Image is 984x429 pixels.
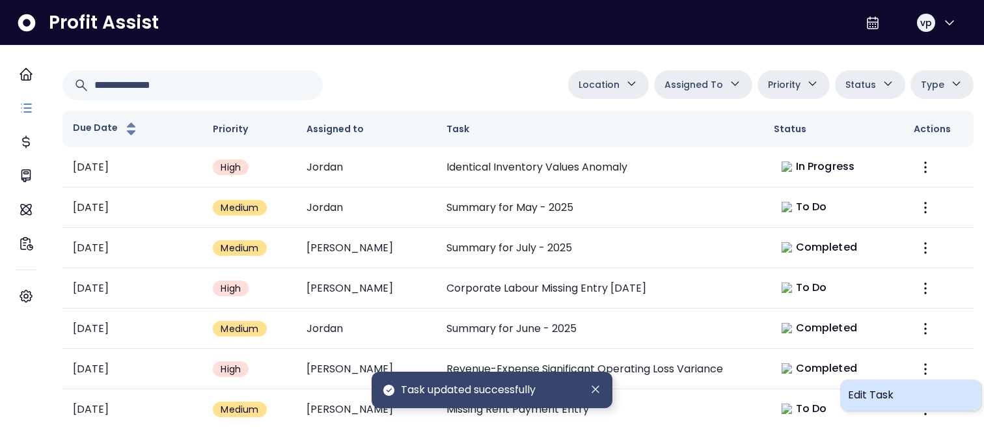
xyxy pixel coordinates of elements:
[436,309,763,349] td: Summary for June - 2025
[782,323,792,333] img: completed
[914,317,937,340] button: More
[73,121,139,137] button: Due Date
[436,111,763,147] th: Task
[920,16,932,29] span: vp
[914,196,937,219] button: More
[74,77,89,93] svg: Search icon
[436,228,763,268] td: Summary for July - 2025
[62,228,202,268] td: [DATE]
[782,404,792,414] img: todo
[296,309,436,349] td: Jordan
[296,228,436,268] td: [PERSON_NAME]
[62,147,202,187] td: [DATE]
[796,240,857,255] span: Completed
[436,268,763,309] td: Corporate Labour Missing Entry [DATE]
[579,77,620,92] span: Location
[763,111,903,147] th: Status
[296,349,436,389] td: [PERSON_NAME]
[796,159,854,174] span: In Progress
[221,201,258,214] span: Medium
[840,380,981,411] div: More
[796,199,827,215] span: To Do
[589,382,602,396] button: Dismiss
[914,156,937,179] button: More
[296,147,436,187] td: Jordan
[796,320,857,336] span: Completed
[848,387,973,403] span: Edit Task
[221,161,241,174] span: High
[782,242,792,253] img: completed
[296,187,436,228] td: Jordan
[221,322,258,335] span: Medium
[796,401,827,417] span: To Do
[221,242,258,255] span: Medium
[782,283,792,293] img: todo
[664,77,723,92] span: Assigned To
[221,363,241,376] span: High
[62,187,202,228] td: [DATE]
[296,111,436,147] th: Assigned to
[401,382,536,398] span: Task updated successfully
[62,309,202,349] td: [DATE]
[436,187,763,228] td: Summary for May - 2025
[914,357,937,381] button: More
[62,268,202,309] td: [DATE]
[914,277,937,300] button: More
[296,268,436,309] td: [PERSON_NAME]
[221,403,258,416] span: Medium
[782,161,792,172] img: in-progress
[782,202,792,212] img: todo
[782,363,792,374] img: completed
[49,11,159,35] span: Profit Assist
[796,280,827,296] span: To Do
[903,111,974,147] th: Actions
[921,77,944,92] span: Type
[796,361,857,376] span: Completed
[62,349,202,389] td: [DATE]
[221,282,241,295] span: High
[768,77,800,92] span: Priority
[914,236,937,260] button: More
[845,77,876,92] span: Status
[436,147,763,187] td: Identical Inventory Values Anomaly
[202,111,296,147] th: Priority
